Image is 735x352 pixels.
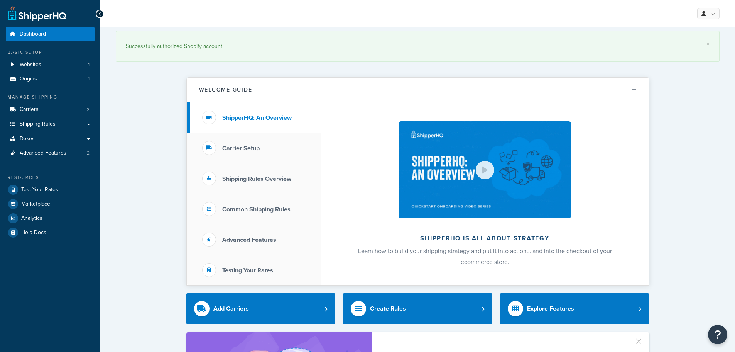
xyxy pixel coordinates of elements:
[199,87,252,93] h2: Welcome Guide
[6,72,95,86] a: Origins1
[500,293,649,324] a: Explore Features
[341,235,629,242] h2: ShipperHQ is all about strategy
[187,78,649,102] button: Welcome Guide
[6,72,95,86] li: Origins
[370,303,406,314] div: Create Rules
[88,76,90,82] span: 1
[6,102,95,117] a: Carriers2
[6,211,95,225] a: Analytics
[21,230,46,236] span: Help Docs
[21,201,50,207] span: Marketplace
[222,145,260,152] h3: Carrier Setup
[6,146,95,160] a: Advanced Features2
[20,121,56,128] span: Shipping Rules
[6,94,95,100] div: Manage Shipping
[6,58,95,72] a: Websites1
[186,293,336,324] a: Add Carriers
[6,146,95,160] li: Advanced Features
[6,27,95,41] a: Dashboard
[20,76,37,82] span: Origins
[20,106,39,113] span: Carriers
[21,215,42,222] span: Analytics
[6,174,95,181] div: Resources
[343,293,492,324] a: Create Rules
[20,31,46,37] span: Dashboard
[222,175,291,182] h3: Shipping Rules Overview
[20,136,35,142] span: Boxes
[222,206,291,213] h3: Common Shipping Rules
[20,61,41,68] span: Websites
[222,267,273,274] h3: Testing Your Rates
[358,247,612,266] span: Learn how to build your shipping strategy and put it into action… and into the checkout of your e...
[6,197,95,211] a: Marketplace
[126,41,710,52] div: Successfully authorized Shopify account
[527,303,574,314] div: Explore Features
[6,58,95,72] li: Websites
[6,226,95,240] a: Help Docs
[87,150,90,156] span: 2
[399,121,571,218] img: ShipperHQ is all about strategy
[6,183,95,197] a: Test Your Rates
[6,117,95,131] a: Shipping Rules
[6,132,95,146] a: Boxes
[6,49,95,56] div: Basic Setup
[213,303,249,314] div: Add Carriers
[708,325,727,344] button: Open Resource Center
[222,114,292,121] h3: ShipperHQ: An Overview
[88,61,90,68] span: 1
[20,150,66,156] span: Advanced Features
[87,106,90,113] span: 2
[21,187,58,193] span: Test Your Rates
[6,102,95,117] li: Carriers
[706,41,710,47] a: ×
[222,236,276,243] h3: Advanced Features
